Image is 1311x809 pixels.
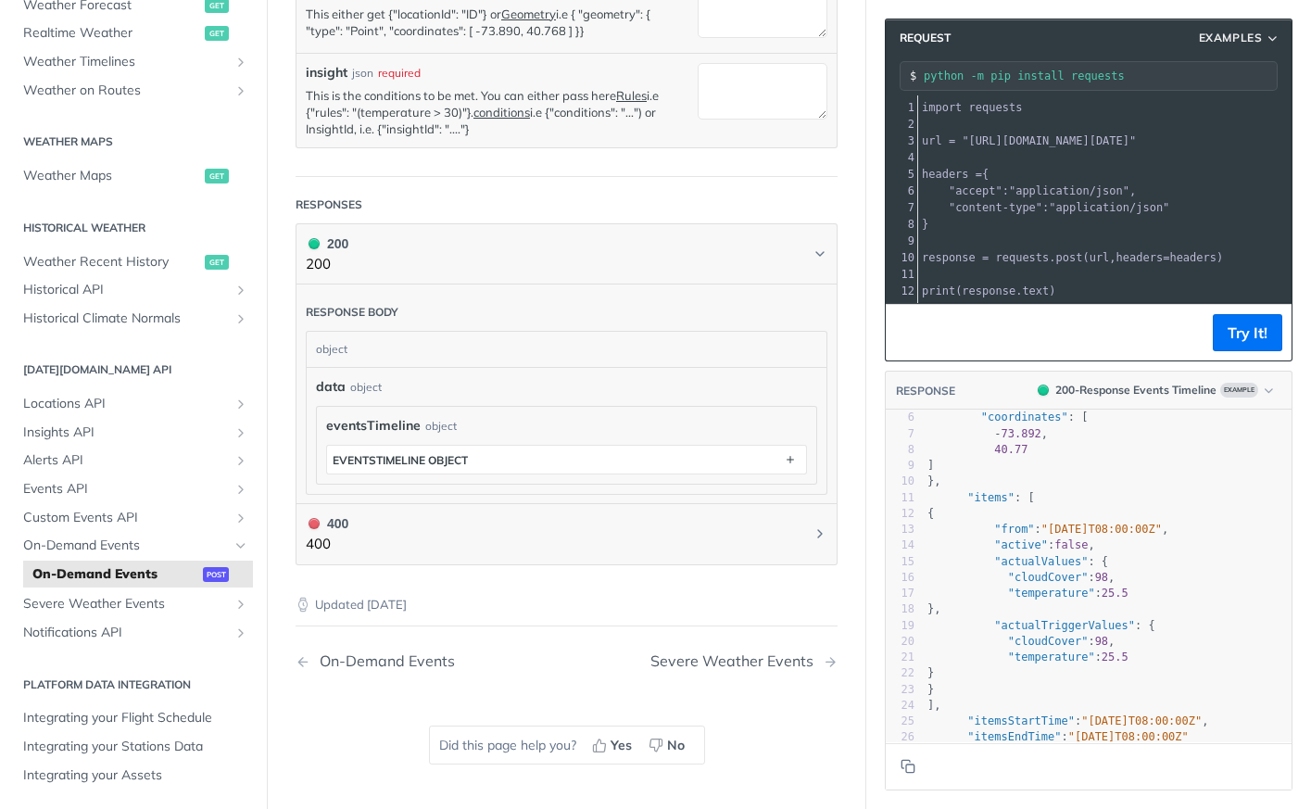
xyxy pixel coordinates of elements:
div: 11 [886,266,917,283]
span: Notifications API [23,624,229,642]
div: 15 [886,554,914,570]
span: "active" [994,538,1048,551]
span: }, [927,474,941,487]
div: eventsTimeline object [333,453,468,467]
span: On-Demand Events [23,537,229,555]
a: Integrating your Flight Schedule [14,704,253,732]
span: : , [927,571,1115,584]
button: 400 400400 [306,513,827,555]
span: : [ [927,491,1035,504]
span: 25.5 [1102,651,1128,664]
p: 200 [306,254,348,275]
input: Request instructions [924,70,1277,82]
span: response [922,251,976,264]
button: Show subpages for Locations API [233,397,248,411]
span: : , [927,635,1115,648]
span: No [667,736,685,755]
span: response [962,284,1015,297]
button: Show subpages for Historical API [233,283,248,297]
span: Examples [1199,30,1263,46]
div: 6 [886,183,917,199]
div: Did this page help you? [429,726,705,765]
button: Hide subpages for On-Demand Events [233,538,248,553]
a: Realtime Weatherget [14,19,253,47]
span: "actualTriggerValues" [994,619,1135,632]
div: 13 [886,522,914,537]
a: Weather Mapsget [14,162,253,190]
span: Weather Timelines [23,53,229,71]
span: } [927,666,934,679]
a: Severe Weather EventsShow subpages for Severe Weather Events [14,590,253,618]
span: "cloudCover" [1008,571,1089,584]
span: . ( , ) [922,251,1223,264]
h2: Weather Maps [14,133,253,150]
div: 9 [886,458,914,474]
div: 1 [886,99,917,116]
div: 24 [886,698,914,714]
span: = [949,134,955,147]
div: object [425,418,457,435]
a: Geometry [501,6,556,21]
button: Copy to clipboard [895,752,921,780]
span: get [205,255,229,270]
button: Try It! [1213,314,1282,351]
div: 3 [886,133,917,149]
div: json [352,65,373,82]
span: "coordinates" [981,411,1068,423]
div: 7 [886,426,914,442]
div: 19 [886,618,914,634]
a: Locations APIShow subpages for Locations API [14,390,253,418]
span: = [1163,251,1169,264]
div: 18 [886,601,914,617]
span: import [922,101,962,114]
span: 400 [309,518,320,529]
span: "application/json" [1009,184,1129,197]
div: 200 [306,234,348,254]
span: : [927,730,1189,743]
div: 10 [886,474,914,489]
button: RESPONSE [895,382,956,400]
span: Realtime Weather [23,24,200,43]
span: url [1090,251,1110,264]
span: Weather Recent History [23,253,200,272]
button: Show subpages for Weather Timelines [233,55,248,70]
a: Weather TimelinesShow subpages for Weather Timelines [14,48,253,76]
a: Events APIShow subpages for Events API [14,475,253,503]
span: 25.5 [1102,587,1128,600]
span: post [203,567,229,582]
span: eventsTimeline [326,416,421,436]
span: "[URL][DOMAIN_NAME][DATE]" [962,134,1136,147]
span: Alerts API [23,451,229,470]
span: print [922,284,955,297]
h2: [DATE][DOMAIN_NAME] API [14,361,253,378]
div: 6 [886,410,914,425]
div: On-Demand Events [310,652,455,670]
div: 12 [886,283,917,299]
div: 11 [886,490,914,506]
a: Integrating your Assets [14,762,253,790]
div: object [307,332,822,367]
span: headers [922,168,969,181]
span: : { [927,619,1155,632]
span: Request [890,30,951,46]
div: 23 [886,682,914,698]
a: Custom Events APIShow subpages for Custom Events API [14,504,253,532]
span: "actualValues" [994,555,1088,568]
span: 200 [309,238,320,249]
button: No [642,731,695,759]
div: 200 - Response Events Timeline [1055,382,1216,398]
span: post [1056,251,1083,264]
label: insight [306,63,347,82]
button: Show subpages for Weather on Routes [233,83,248,98]
button: Examples [1192,29,1287,47]
div: 5 [886,166,917,183]
div: 20 [886,634,914,650]
button: Yes [586,731,642,759]
span: Example [1220,383,1258,398]
span: "itemsStartTime" [967,714,1075,727]
span: ( . ) [922,284,1056,297]
button: Show subpages for Insights API [233,425,248,440]
div: Response body [306,304,398,321]
span: "accept" [949,184,1002,197]
button: Show subpages for Historical Climate Normals [233,311,248,326]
